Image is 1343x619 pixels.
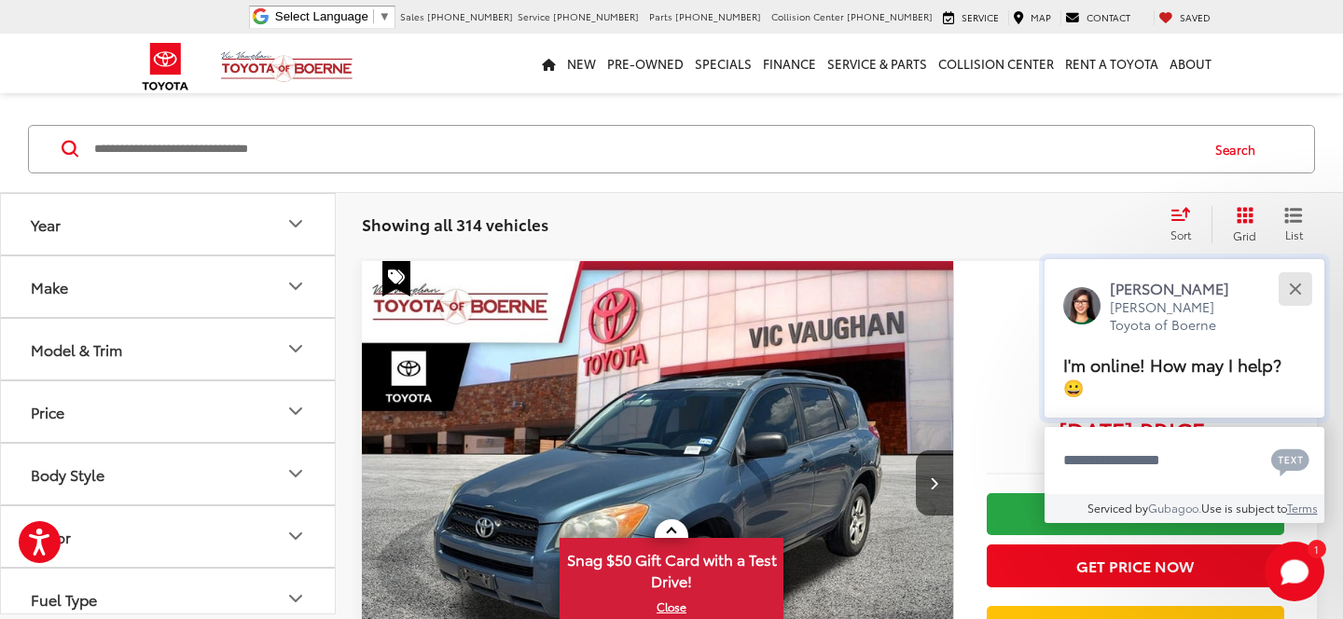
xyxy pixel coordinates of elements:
div: Body Style [284,462,307,485]
a: New [561,34,602,93]
div: Close[PERSON_NAME][PERSON_NAME] Toyota of BoerneI'm online! How may I help? 😀Type your messageCha... [1045,259,1324,523]
div: Make [284,275,307,297]
div: Fuel Type [31,590,97,608]
button: Toggle Chat Window [1265,542,1324,601]
span: Service [962,10,999,24]
span: [PHONE_NUMBER] [553,9,639,23]
span: [PHONE_NUMBER] [675,9,761,23]
a: Home [536,34,561,93]
span: Collision Center [771,9,844,23]
svg: Text [1271,447,1309,476]
button: List View [1270,206,1317,243]
a: Terms [1287,500,1318,516]
span: Showing all 314 vehicles [362,213,548,235]
a: Collision Center [933,34,1059,93]
span: [DATE] Price: [987,421,1284,440]
p: [PERSON_NAME] [1110,278,1248,298]
span: [PHONE_NUMBER] [847,9,933,23]
span: Map [1031,10,1051,24]
button: ColorColor [1,506,337,567]
a: Contact [1060,10,1135,25]
div: Body Style [31,465,104,483]
a: Rent a Toyota [1059,34,1164,93]
span: Serviced by [1087,500,1148,516]
span: Sort [1170,227,1191,242]
button: Select sort value [1161,206,1211,243]
span: Service [518,9,550,23]
span: Contact [1087,10,1130,24]
div: Model & Trim [31,340,122,358]
span: [PHONE_NUMBER] [427,9,513,23]
a: Service [938,10,1004,25]
button: Close [1275,268,1315,309]
span: List [1284,227,1303,242]
a: Check Availability [987,493,1284,535]
a: Specials [689,34,757,93]
button: Search [1198,126,1282,172]
span: Saved [1180,10,1211,24]
div: Price [31,403,64,420]
div: Price [284,400,307,422]
a: Pre-Owned [602,34,689,93]
span: Use is subject to [1201,500,1287,516]
span: ▼ [379,9,391,23]
input: Search by Make, Model, or Keyword [92,127,1198,172]
span: Sales [400,9,424,23]
p: [PERSON_NAME] Toyota of Boerne [1110,298,1248,335]
a: Finance [757,34,822,93]
a: Map [1008,10,1056,25]
div: Color [284,525,307,547]
button: Model & TrimModel & Trim [1,319,337,379]
button: Chat with SMS [1266,439,1315,481]
span: Special [382,261,410,296]
span: Snag $50 Gift Card with a Test Drive! [561,540,782,597]
span: ​ [373,9,374,23]
button: MakeMake [1,256,337,317]
button: Get Price Now [987,544,1284,586]
a: My Saved Vehicles [1154,10,1215,25]
img: Vic Vaughan Toyota of Boerne [220,50,353,83]
span: I'm online! How may I help? 😀 [1063,351,1281,399]
a: Service & Parts: Opens in a new tab [822,34,933,93]
div: Model & Trim [284,337,307,360]
div: Year [284,213,307,235]
a: Gubagoo. [1148,500,1201,516]
div: Fuel Type [284,587,307,610]
a: About [1164,34,1217,93]
div: Year [31,215,61,233]
button: Next image [916,450,953,516]
a: Select Language​ [275,9,391,23]
button: PricePrice [1,381,337,442]
button: Grid View [1211,206,1270,243]
span: Parts [649,9,672,23]
span: $7,200 [987,365,1284,412]
img: Toyota [131,36,201,97]
textarea: Type your message [1045,427,1324,494]
div: Make [31,278,68,296]
span: Grid [1233,227,1256,243]
span: 1 [1314,544,1319,553]
span: Select Language [275,9,368,23]
button: YearYear [1,194,337,254]
svg: Start Chat [1265,542,1324,601]
button: Body StyleBody Style [1,444,337,504]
